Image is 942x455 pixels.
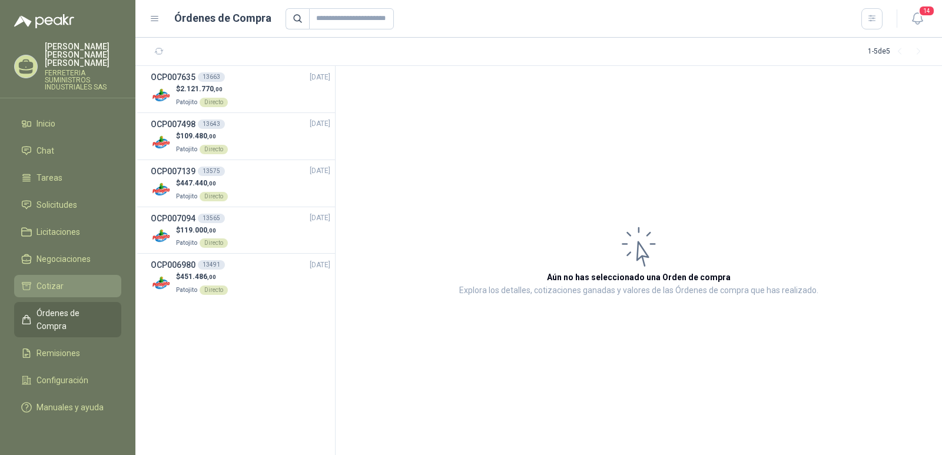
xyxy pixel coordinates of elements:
[37,347,80,360] span: Remisiones
[151,258,195,271] h3: OCP006980
[14,112,121,135] a: Inicio
[207,180,216,187] span: ,00
[37,307,110,333] span: Órdenes de Compra
[151,165,195,178] h3: OCP007139
[176,287,197,293] span: Patojito
[151,118,330,155] a: OCP00749813643[DATE] Company Logo$109.480,00PatojitoDirecto
[151,226,171,247] img: Company Logo
[547,271,731,284] h3: Aún no has seleccionado una Orden de compra
[37,401,104,414] span: Manuales y ayuda
[45,69,121,91] p: FERRETERIA SUMINISTROS INDUSTRIALES SAS
[45,42,121,67] p: [PERSON_NAME] [PERSON_NAME] [PERSON_NAME]
[200,192,228,201] div: Directo
[310,72,330,83] span: [DATE]
[200,98,228,107] div: Directo
[14,275,121,297] a: Cotizar
[200,145,228,154] div: Directo
[868,42,928,61] div: 1 - 5 de 5
[198,119,225,129] div: 13643
[37,374,88,387] span: Configuración
[174,10,271,26] h1: Órdenes de Compra
[37,280,64,293] span: Cotizar
[200,285,228,295] div: Directo
[151,180,171,200] img: Company Logo
[200,238,228,248] div: Directo
[310,212,330,224] span: [DATE]
[310,118,330,129] span: [DATE]
[198,167,225,176] div: 13575
[151,118,195,131] h3: OCP007498
[151,165,330,202] a: OCP00713913575[DATE] Company Logo$447.440,00PatojitoDirecto
[14,194,121,216] a: Solicitudes
[176,84,228,95] p: $
[176,178,228,189] p: $
[310,165,330,177] span: [DATE]
[14,396,121,419] a: Manuales y ayuda
[310,260,330,271] span: [DATE]
[176,193,197,200] span: Patojito
[37,225,80,238] span: Licitaciones
[176,146,197,152] span: Patojito
[151,71,195,84] h3: OCP007635
[14,369,121,391] a: Configuración
[198,214,225,223] div: 13565
[180,226,216,234] span: 119.000
[14,302,121,337] a: Órdenes de Compra
[37,198,77,211] span: Solicitudes
[176,271,228,283] p: $
[918,5,935,16] span: 14
[207,133,216,140] span: ,00
[459,284,818,298] p: Explora los detalles, cotizaciones ganadas y valores de las Órdenes de compra que has realizado.
[14,140,121,162] a: Chat
[37,171,62,184] span: Tareas
[14,14,74,28] img: Logo peakr
[14,167,121,189] a: Tareas
[176,99,197,105] span: Patojito
[180,132,216,140] span: 109.480
[207,227,216,234] span: ,00
[214,86,223,92] span: ,00
[180,273,216,281] span: 451.486
[180,85,223,93] span: 2.121.770
[176,225,228,236] p: $
[198,72,225,82] div: 13663
[14,342,121,364] a: Remisiones
[14,248,121,270] a: Negociaciones
[198,260,225,270] div: 13491
[151,273,171,294] img: Company Logo
[207,274,216,280] span: ,00
[907,8,928,29] button: 14
[151,212,195,225] h3: OCP007094
[151,212,330,249] a: OCP00709413565[DATE] Company Logo$119.000,00PatojitoDirecto
[151,71,330,108] a: OCP00763513663[DATE] Company Logo$2.121.770,00PatojitoDirecto
[151,258,330,295] a: OCP00698013491[DATE] Company Logo$451.486,00PatojitoDirecto
[37,117,55,130] span: Inicio
[176,240,197,246] span: Patojito
[37,144,54,157] span: Chat
[151,132,171,153] img: Company Logo
[180,179,216,187] span: 447.440
[176,131,228,142] p: $
[37,253,91,265] span: Negociaciones
[14,221,121,243] a: Licitaciones
[151,85,171,106] img: Company Logo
